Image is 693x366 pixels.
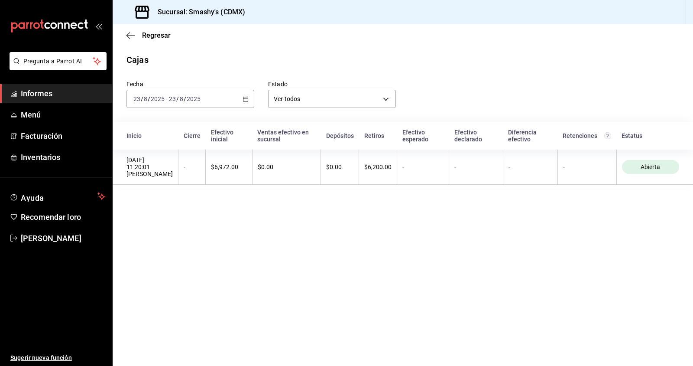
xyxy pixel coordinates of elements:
input: -- [143,95,148,102]
input: ---- [186,95,201,102]
font: Sucursal: Smashy's (CDMX) [158,8,245,16]
div: Ventas efectivo en sucursal [257,129,315,143]
div: $0.00 [326,163,353,170]
div: - [402,163,444,170]
button: Regresar [126,31,171,39]
button: abrir_cajón_menú [95,23,102,29]
font: Sugerir nueva función [10,354,72,361]
span: / [148,95,150,102]
div: - [563,163,611,170]
div: Efectivo inicial [211,129,247,143]
div: - [454,163,497,170]
svg: Total de retenciones de propinas registradas [604,132,611,139]
input: ---- [150,95,165,102]
div: - [508,163,552,170]
font: Recomendar loro [21,212,81,222]
div: Efectivo declarado [454,129,498,143]
button: Pregunta a Parrot AI [10,52,107,70]
font: [PERSON_NAME] [21,234,81,243]
div: $6,200.00 [364,163,392,170]
font: Ayuda [21,193,44,203]
div: Inicio [126,132,173,139]
div: $6,972.00 [211,163,247,170]
font: Regresar [142,31,171,39]
div: - [184,163,200,170]
font: Informes [21,89,52,98]
div: Depósitos [326,132,354,139]
div: Diferencia efectivo [508,129,552,143]
div: [DATE] 11:20:01 [PERSON_NAME] [126,157,173,177]
div: Estatus [622,132,679,139]
span: - [166,95,168,102]
div: Retenciones [563,132,611,139]
div: Cierre [184,132,201,139]
font: Fecha [126,81,143,88]
font: Ver todos [274,95,300,102]
div: $0.00 [258,163,315,170]
font: Inventarios [21,153,60,162]
font: Facturación [21,131,62,141]
span: / [184,95,186,102]
font: Pregunta a Parrot AI [23,58,82,65]
input: -- [133,95,141,102]
input: -- [168,95,176,102]
div: Retiros [364,132,392,139]
font: Cajas [126,55,149,65]
span: Abierta [637,163,664,170]
a: Pregunta a Parrot AI [6,63,107,72]
input: -- [179,95,184,102]
div: Efectivo esperado [402,129,444,143]
font: Menú [21,110,41,119]
span: / [141,95,143,102]
span: / [176,95,179,102]
font: Estado [268,81,288,88]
